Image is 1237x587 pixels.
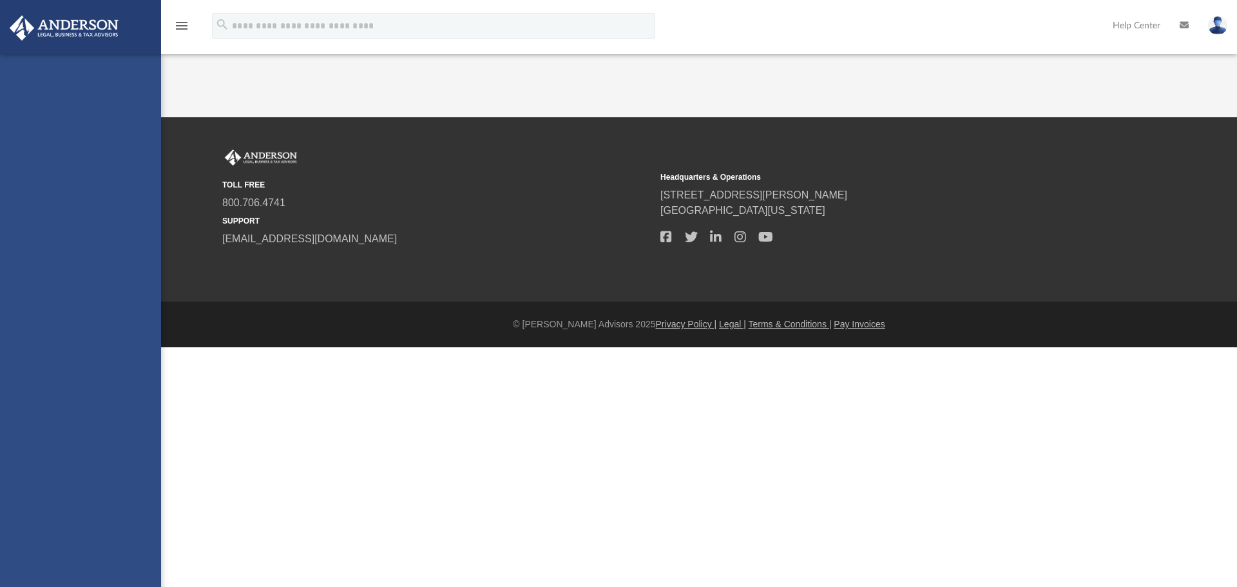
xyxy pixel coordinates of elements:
small: TOLL FREE [222,179,651,191]
small: SUPPORT [222,215,651,227]
small: Headquarters & Operations [660,171,1089,183]
div: © [PERSON_NAME] Advisors 2025 [161,318,1237,331]
a: Legal | [719,319,746,329]
a: Privacy Policy | [656,319,717,329]
a: Terms & Conditions | [749,319,832,329]
img: Anderson Advisors Platinum Portal [6,15,122,41]
a: [STREET_ADDRESS][PERSON_NAME] [660,189,847,200]
img: User Pic [1208,16,1227,35]
a: [GEOGRAPHIC_DATA][US_STATE] [660,205,825,216]
a: menu [174,24,189,34]
a: Pay Invoices [834,319,885,329]
i: menu [174,18,189,34]
a: [EMAIL_ADDRESS][DOMAIN_NAME] [222,233,397,244]
a: 800.706.4741 [222,197,285,208]
i: search [215,17,229,32]
img: Anderson Advisors Platinum Portal [222,149,300,166]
